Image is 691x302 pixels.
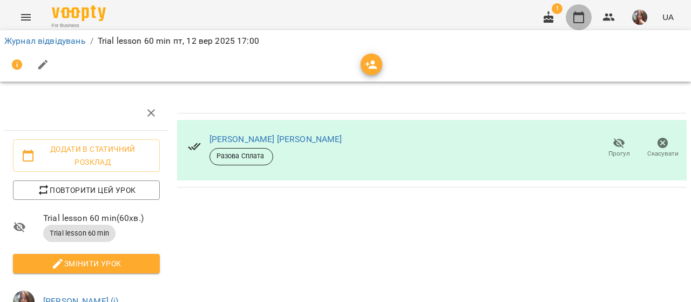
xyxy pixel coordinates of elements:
span: Змінити урок [22,257,151,270]
span: Повторити цей урок [22,184,151,197]
button: Додати в статичний розклад [13,139,160,172]
span: For Business [52,22,106,29]
span: Прогул [608,149,630,158]
button: UA [658,7,678,27]
span: Додати в статичний розклад [22,143,151,169]
a: [PERSON_NAME] [PERSON_NAME] [209,134,342,144]
button: Скасувати [641,133,685,163]
span: Скасувати [647,149,679,158]
img: 0ee1f4be303f1316836009b6ba17c5c5.jpeg [632,10,647,25]
img: Voopty Logo [52,5,106,21]
button: Змінити урок [13,254,160,273]
p: Trial lesson 60 min пт, 12 вер 2025 17:00 [98,35,259,48]
button: Повторити цей урок [13,180,160,200]
button: Прогул [597,133,641,163]
span: 1 [552,3,563,14]
span: Разова Сплата [210,151,273,161]
li: / [90,35,93,48]
nav: breadcrumb [4,35,687,48]
span: Trial lesson 60 min ( 60 хв. ) [43,212,160,225]
a: Журнал відвідувань [4,36,86,46]
button: Menu [13,4,39,30]
span: UA [662,11,674,23]
span: Trial lesson 60 min [43,229,116,238]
